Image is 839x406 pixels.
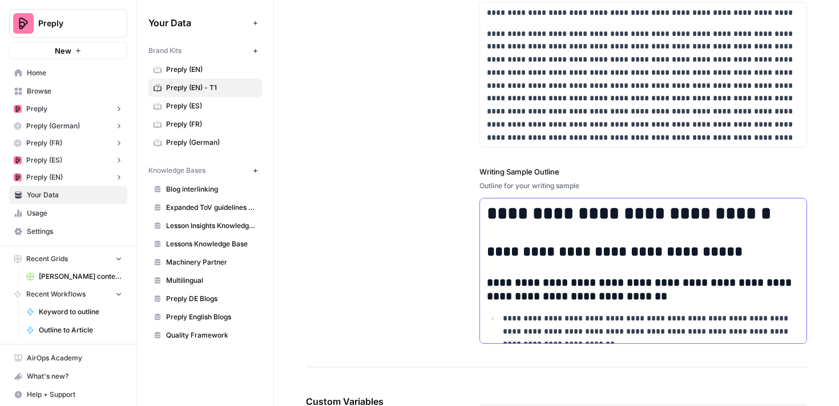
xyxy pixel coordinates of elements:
[148,79,262,97] a: Preply (EN) - T1
[479,181,808,191] div: Outline for your writing sample
[166,137,257,148] span: Preply (German)
[148,235,262,253] a: Lessons Knowledge Base
[148,308,262,326] a: Preply English Blogs
[27,68,122,78] span: Home
[27,86,122,96] span: Browse
[26,155,62,165] span: Preply (ES)
[14,105,22,113] img: mhz6d65ffplwgtj76gcfkrq5icux
[148,290,262,308] a: Preply DE Blogs
[166,239,257,249] span: Lessons Knowledge Base
[166,184,257,194] span: Blog interlinking
[9,385,127,404] button: Help + Support
[9,64,127,82] a: Home
[9,250,127,267] button: Recent Grids
[148,60,262,79] a: Preply (EN)
[148,271,262,290] a: Multilingual
[39,325,122,335] span: Outline to Article
[166,330,257,340] span: Quality Framework
[27,226,122,237] span: Settings
[9,9,127,38] button: Workspace: Preply
[9,82,127,100] a: Browse
[148,97,262,115] a: Preply (ES)
[148,180,262,198] a: Blog interlinking
[148,46,181,56] span: Brand Kits
[148,115,262,133] a: Preply (FR)
[39,307,122,317] span: Keyword to outline
[9,222,127,241] a: Settings
[148,217,262,235] a: Lesson Insights Knowledge Base
[39,271,122,282] span: [PERSON_NAME] content interlinking test - new content
[9,152,127,169] button: Preply (ES)
[9,367,127,385] button: What's new?
[55,45,71,56] span: New
[10,368,127,385] div: What's new?
[148,253,262,271] a: Machinery Partner
[9,42,127,59] button: New
[26,121,80,131] span: Preply (German)
[9,117,127,135] button: Preply (German)
[9,100,127,117] button: Preply
[148,16,248,30] span: Your Data
[166,294,257,304] span: Preply DE Blogs
[27,190,122,200] span: Your Data
[27,389,122,400] span: Help + Support
[166,64,257,75] span: Preply (EN)
[26,104,47,114] span: Preply
[14,173,22,181] img: mhz6d65ffplwgtj76gcfkrq5icux
[9,135,127,152] button: Preply (FR)
[148,326,262,344] a: Quality Framework
[148,198,262,217] a: Expanded ToV guidelines for AI
[9,204,127,222] a: Usage
[166,101,257,111] span: Preply (ES)
[148,165,205,176] span: Knowledge Bases
[9,286,127,303] button: Recent Workflows
[166,202,257,213] span: Expanded ToV guidelines for AI
[13,13,34,34] img: Preply Logo
[38,18,107,29] span: Preply
[26,172,63,182] span: Preply (EN)
[166,119,257,129] span: Preply (FR)
[14,156,22,164] img: mhz6d65ffplwgtj76gcfkrq5icux
[27,353,122,363] span: AirOps Academy
[26,138,62,148] span: Preply (FR)
[27,208,122,218] span: Usage
[166,221,257,231] span: Lesson Insights Knowledge Base
[9,169,127,186] button: Preply (EN)
[9,186,127,204] a: Your Data
[148,133,262,152] a: Preply (German)
[21,321,127,339] a: Outline to Article
[166,257,257,267] span: Machinery Partner
[21,303,127,321] a: Keyword to outline
[9,349,127,367] a: AirOps Academy
[166,312,257,322] span: Preply English Blogs
[21,267,127,286] a: [PERSON_NAME] content interlinking test - new content
[166,275,257,286] span: Multilingual
[479,166,808,177] label: Writing Sample Outline
[166,83,257,93] span: Preply (EN) - T1
[26,289,86,299] span: Recent Workflows
[26,254,68,264] span: Recent Grids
